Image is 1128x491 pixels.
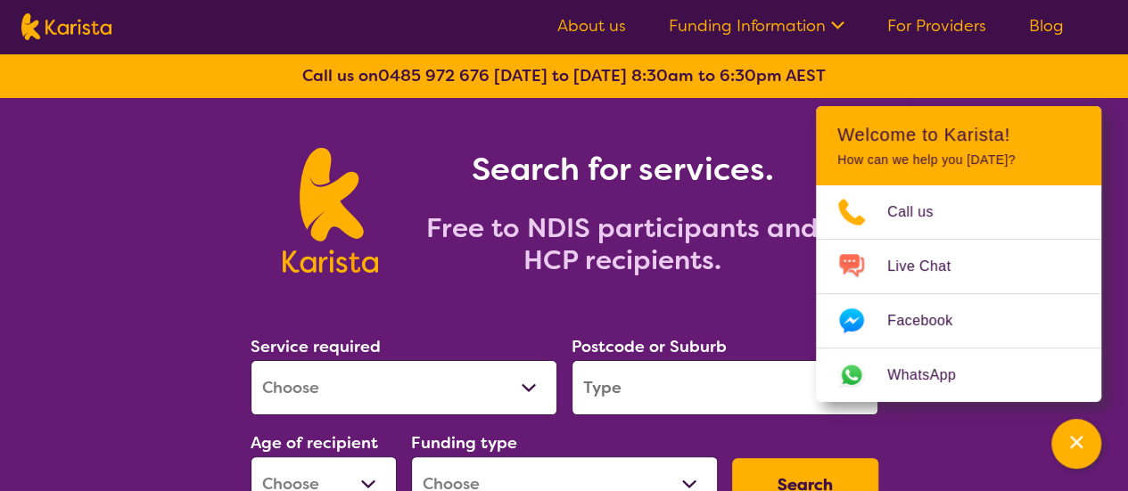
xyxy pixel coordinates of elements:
a: About us [557,15,626,37]
b: Call us on [DATE] to [DATE] 8:30am to 6:30pm AEST [302,65,826,86]
label: Service required [251,336,381,357]
h2: Free to NDIS participants and HCP recipients. [399,212,845,276]
img: Karista logo [21,13,111,40]
button: Channel Menu [1051,419,1101,469]
span: Facebook [887,307,974,334]
span: WhatsApp [887,362,977,389]
p: How can we help you [DATE]? [837,152,1080,168]
span: Call us [887,199,955,225]
h1: Search for services. [399,148,845,191]
ul: Choose channel [816,185,1101,402]
a: For Providers [887,15,986,37]
h2: Welcome to Karista! [837,124,1080,145]
label: Age of recipient [251,432,378,454]
span: Live Chat [887,253,972,280]
a: 0485 972 676 [378,65,490,86]
input: Type [572,360,878,415]
label: Postcode or Suburb [572,336,727,357]
div: Channel Menu [816,106,1101,402]
a: Funding Information [669,15,844,37]
a: Web link opens in a new tab. [816,348,1101,402]
a: Blog [1029,15,1064,37]
label: Funding type [411,432,517,454]
img: Karista logo [283,148,378,273]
